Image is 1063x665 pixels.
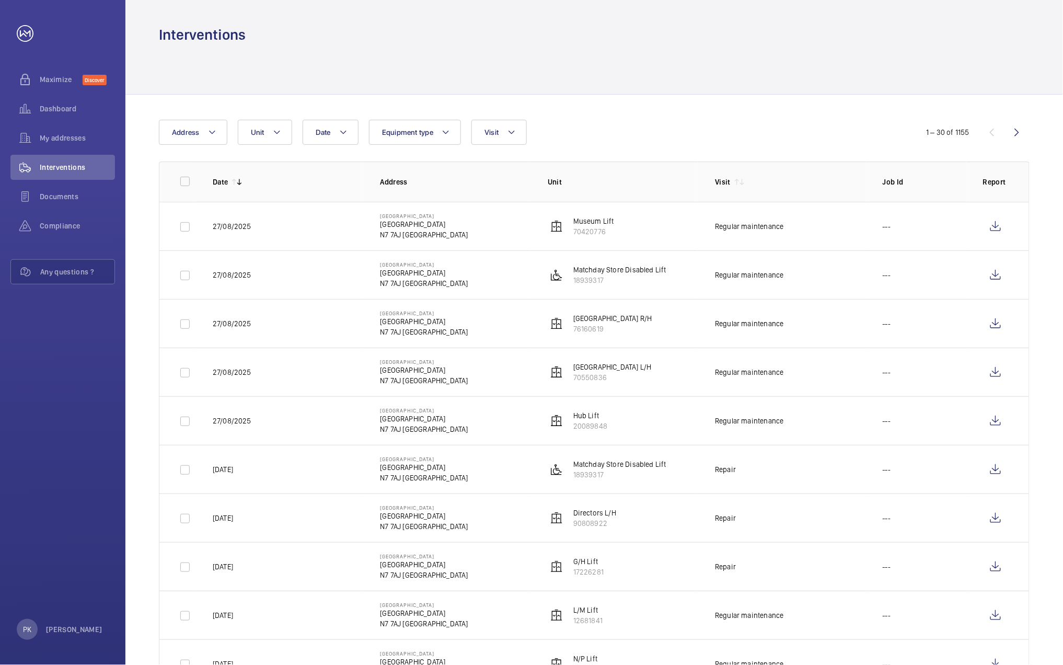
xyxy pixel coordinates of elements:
span: Discover [83,75,107,85]
p: [GEOGRAPHIC_DATA] [380,268,468,278]
div: Regular maintenance [715,416,783,426]
p: 27/08/2025 [213,318,251,329]
div: Regular maintenance [715,610,783,621]
p: --- [883,610,891,621]
p: 27/08/2025 [213,367,251,377]
p: [GEOGRAPHIC_DATA] [380,553,468,559]
p: [GEOGRAPHIC_DATA] [380,310,468,316]
img: elevator.svg [550,512,563,524]
p: 76160619 [573,324,652,334]
p: [DATE] [213,610,233,621]
p: N7 7AJ [GEOGRAPHIC_DATA] [380,278,468,289]
p: Museum Lift [573,216,614,226]
h1: Interventions [159,25,246,44]
button: Address [159,120,227,145]
p: N7 7AJ [GEOGRAPHIC_DATA] [380,327,468,337]
p: [GEOGRAPHIC_DATA] L/H [573,362,652,372]
p: Matchday Store Disabled Lift [573,265,666,275]
span: Equipment type [382,128,434,136]
div: Repair [715,561,736,572]
span: Interventions [40,162,115,173]
div: Regular maintenance [715,270,783,280]
p: --- [883,561,891,572]
img: elevator.svg [550,220,563,233]
div: Repair [715,464,736,475]
p: [GEOGRAPHIC_DATA] [380,359,468,365]
p: [GEOGRAPHIC_DATA] [380,505,468,511]
p: N7 7AJ [GEOGRAPHIC_DATA] [380,473,468,483]
p: [PERSON_NAME] [46,624,102,635]
p: [GEOGRAPHIC_DATA] [380,650,468,657]
p: Matchday Store Disabled Lift [573,459,666,469]
p: [GEOGRAPHIC_DATA] R/H [573,313,652,324]
div: 1 – 30 of 1155 [926,127,969,137]
p: --- [883,270,891,280]
p: N7 7AJ [GEOGRAPHIC_DATA] [380,424,468,434]
p: --- [883,318,891,329]
p: N7 7AJ [GEOGRAPHIC_DATA] [380,230,468,240]
img: elevator.svg [550,415,563,427]
div: Regular maintenance [715,367,783,377]
p: [DATE] [213,513,233,523]
p: [GEOGRAPHIC_DATA] [380,219,468,230]
p: [GEOGRAPHIC_DATA] [380,456,468,462]
p: Visit [715,177,731,187]
span: Any questions ? [40,267,114,277]
p: N7 7AJ [GEOGRAPHIC_DATA] [380,375,468,386]
p: [GEOGRAPHIC_DATA] [380,462,468,473]
button: Visit [471,120,526,145]
p: Unit [548,177,698,187]
img: platform_lift.svg [550,269,563,281]
span: My addresses [40,133,115,143]
p: [GEOGRAPHIC_DATA] [380,213,468,219]
span: Maximize [40,74,83,85]
p: G/H Lift [573,556,604,567]
p: [GEOGRAPHIC_DATA] [380,407,468,414]
img: elevator.svg [550,366,563,379]
p: N7 7AJ [GEOGRAPHIC_DATA] [380,618,468,629]
p: [DATE] [213,464,233,475]
p: [DATE] [213,561,233,572]
p: L/M Lift [573,605,603,615]
p: 20089848 [573,421,607,431]
p: [GEOGRAPHIC_DATA] [380,511,468,521]
p: N7 7AJ [GEOGRAPHIC_DATA] [380,570,468,580]
p: 70420776 [573,226,614,237]
img: platform_lift.svg [550,463,563,476]
p: [GEOGRAPHIC_DATA] [380,602,468,608]
p: N/P Lift [573,653,606,664]
div: Regular maintenance [715,221,783,232]
p: 27/08/2025 [213,416,251,426]
span: Compliance [40,221,115,231]
p: 27/08/2025 [213,270,251,280]
p: 90808922 [573,518,616,529]
p: PK [23,624,31,635]
p: Address [380,177,530,187]
div: Repair [715,513,736,523]
p: 27/08/2025 [213,221,251,232]
p: --- [883,221,891,232]
p: 18939317 [573,275,666,285]
button: Unit [238,120,292,145]
span: Documents [40,191,115,202]
p: [GEOGRAPHIC_DATA] [380,316,468,327]
button: Date [303,120,359,145]
p: 70550836 [573,372,652,383]
p: --- [883,513,891,523]
p: [GEOGRAPHIC_DATA] [380,261,468,268]
p: Job Id [883,177,966,187]
img: elevator.svg [550,609,563,622]
span: Dashboard [40,104,115,114]
button: Equipment type [369,120,461,145]
span: Unit [251,128,264,136]
p: N7 7AJ [GEOGRAPHIC_DATA] [380,521,468,532]
img: elevator.svg [550,560,563,573]
img: elevator.svg [550,317,563,330]
p: Report [983,177,1008,187]
span: Visit [484,128,499,136]
span: Address [172,128,200,136]
p: [GEOGRAPHIC_DATA] [380,559,468,570]
div: Regular maintenance [715,318,783,329]
p: 17226281 [573,567,604,577]
p: Hub Lift [573,410,607,421]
